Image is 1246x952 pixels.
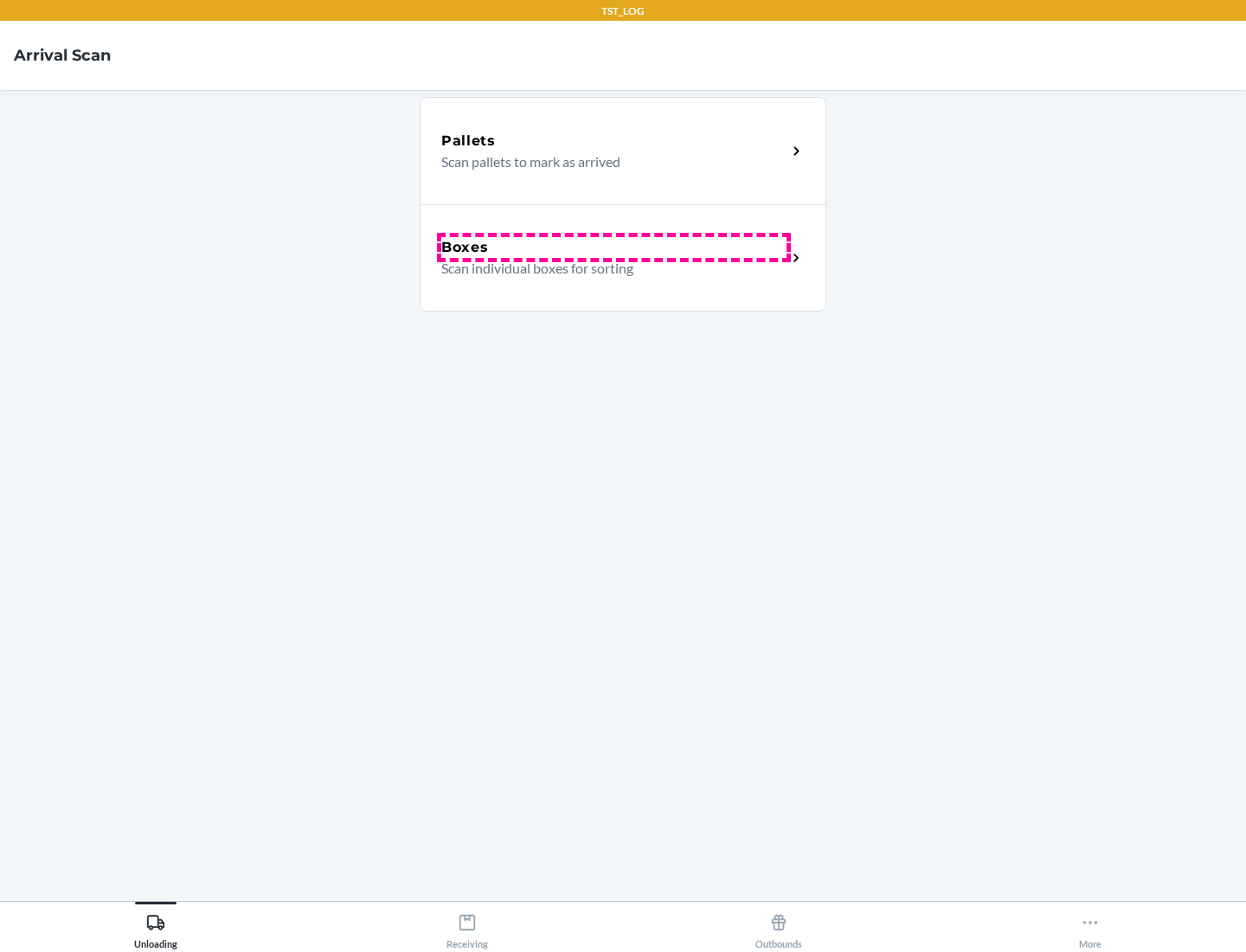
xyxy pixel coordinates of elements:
[446,906,488,949] div: Receiving
[441,237,489,258] h5: Boxes
[623,902,934,949] button: Outbounds
[441,131,496,151] h5: Pallets
[755,906,802,949] div: Outbounds
[311,902,623,949] button: Receiving
[441,151,773,172] p: Scan pallets to mark as arrived
[1079,906,1101,949] div: More
[14,44,111,67] h4: Arrival Scan
[134,906,177,949] div: Unloading
[441,258,773,279] p: Scan individual boxes for sorting
[420,97,826,204] a: PalletsScan pallets to mark as arrived
[934,902,1246,949] button: More
[601,3,645,19] p: TST_LOG
[420,204,826,312] a: BoxesScan individual boxes for sorting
